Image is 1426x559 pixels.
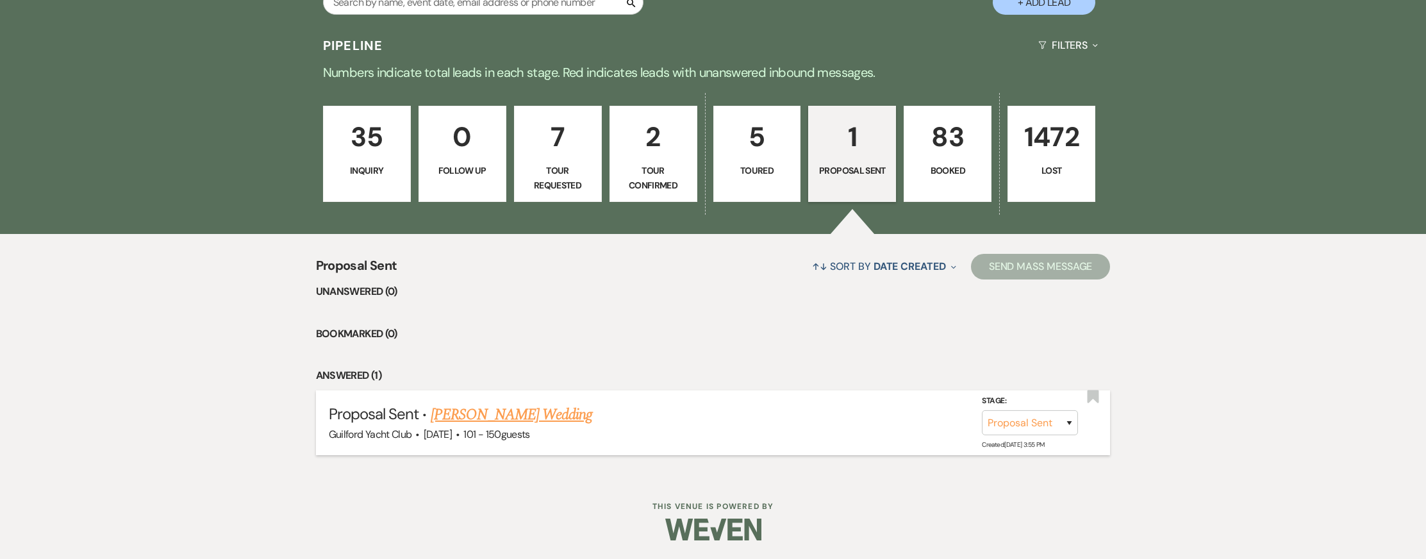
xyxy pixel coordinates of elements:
[329,428,412,441] span: Guilford Yacht Club
[713,106,801,202] a: 5Toured
[424,428,452,441] span: [DATE]
[1007,106,1095,202] a: 1472Lost
[1016,163,1087,178] p: Lost
[904,106,991,202] a: 83Booked
[331,163,402,178] p: Inquiry
[419,106,506,202] a: 0Follow Up
[1033,28,1103,62] button: Filters
[722,115,793,158] p: 5
[812,260,827,273] span: ↑↓
[912,163,983,178] p: Booked
[514,106,602,202] a: 7Tour Requested
[522,115,593,158] p: 7
[522,163,593,192] p: Tour Requested
[807,249,961,283] button: Sort By Date Created
[722,163,793,178] p: Toured
[316,256,397,283] span: Proposal Sent
[982,440,1044,449] span: Created: [DATE] 3:55 PM
[665,507,761,552] img: Weven Logo
[609,106,697,202] a: 2Tour Confirmed
[316,283,1111,300] li: Unanswered (0)
[817,115,888,158] p: 1
[463,428,529,441] span: 101 - 150 guests
[982,394,1078,408] label: Stage:
[427,115,498,158] p: 0
[618,115,689,158] p: 2
[316,367,1111,384] li: Answered (1)
[323,106,411,202] a: 35Inquiry
[874,260,946,273] span: Date Created
[329,404,419,424] span: Proposal Sent
[618,163,689,192] p: Tour Confirmed
[252,62,1175,83] p: Numbers indicate total leads in each stage. Red indicates leads with unanswered inbound messages.
[1016,115,1087,158] p: 1472
[316,326,1111,342] li: Bookmarked (0)
[817,163,888,178] p: Proposal Sent
[427,163,498,178] p: Follow Up
[808,106,896,202] a: 1Proposal Sent
[431,403,593,426] a: [PERSON_NAME] Wedding
[971,254,1111,279] button: Send Mass Message
[331,115,402,158] p: 35
[912,115,983,158] p: 83
[323,37,383,54] h3: Pipeline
